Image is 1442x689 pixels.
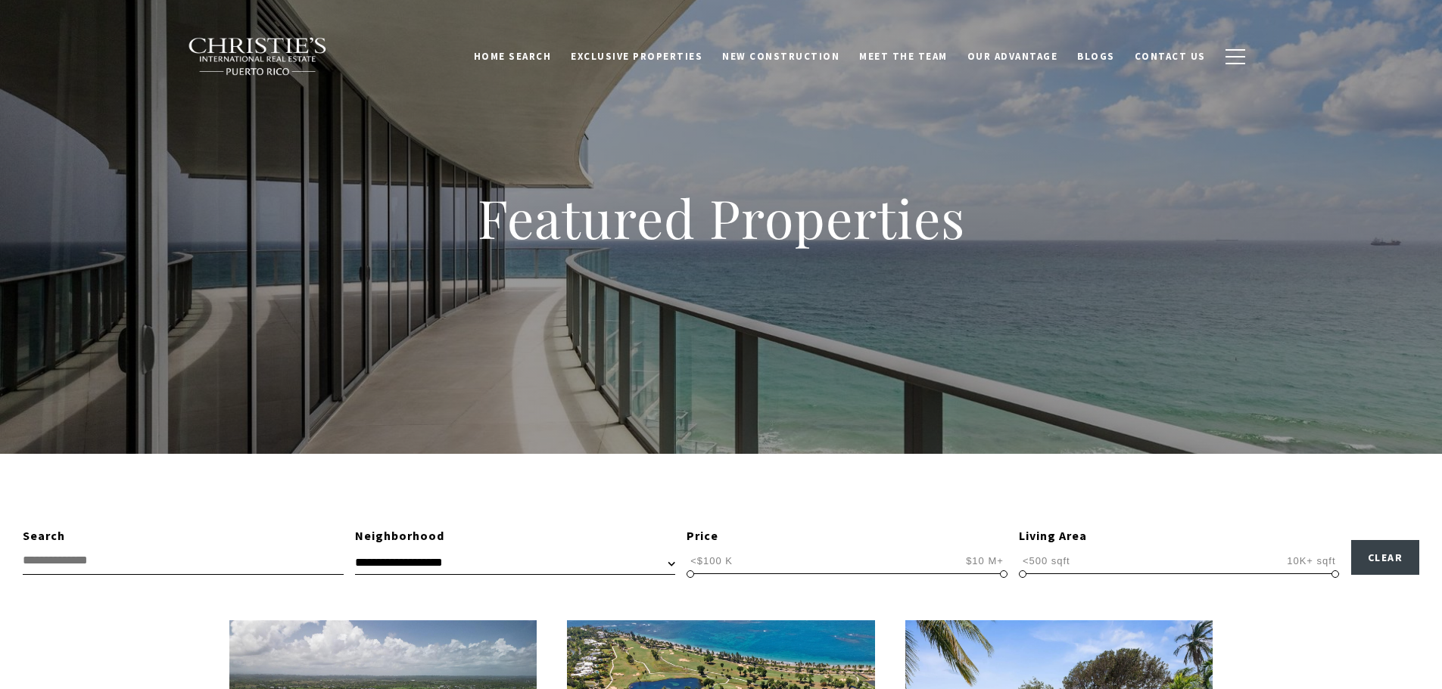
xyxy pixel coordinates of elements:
[1077,49,1115,62] span: Blogs
[687,554,737,568] span: <$100 K
[381,185,1062,251] h1: Featured Properties
[1283,554,1339,568] span: 10K+ sqft
[1067,42,1125,70] a: Blogs
[722,49,839,62] span: New Construction
[561,42,712,70] a: Exclusive Properties
[967,49,1058,62] span: Our Advantage
[1351,540,1420,575] button: Clear
[962,554,1008,568] span: $10 M+
[712,42,849,70] a: New Construction
[355,526,676,546] div: Neighborhood
[1019,526,1340,546] div: Living Area
[1019,554,1074,568] span: <500 sqft
[571,49,702,62] span: Exclusive Properties
[687,526,1008,546] div: Price
[23,526,344,546] div: Search
[464,42,562,70] a: Home Search
[188,37,329,76] img: Christie's International Real Estate black text logo
[958,42,1068,70] a: Our Advantage
[1135,49,1206,62] span: Contact Us
[849,42,958,70] a: Meet the Team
